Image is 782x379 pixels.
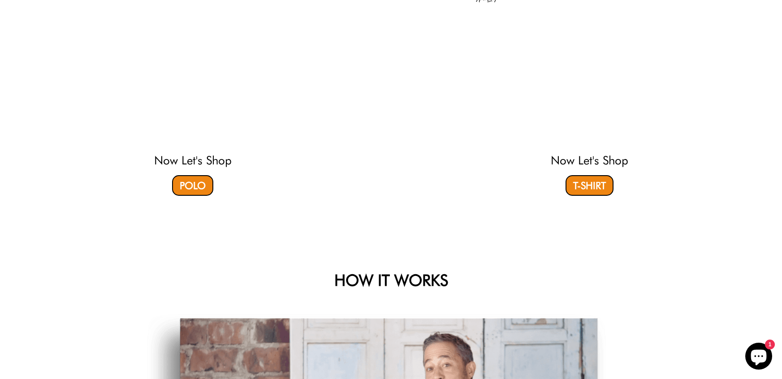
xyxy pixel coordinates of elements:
a: Polo [172,175,213,196]
a: T-Shirt [566,175,614,196]
a: Now Let's Shop [551,153,628,167]
a: Now Let's Shop [154,153,232,167]
inbox-online-store-chat: Shopify online store chat [743,343,775,372]
h2: HOW IT WORKS [147,271,635,289]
